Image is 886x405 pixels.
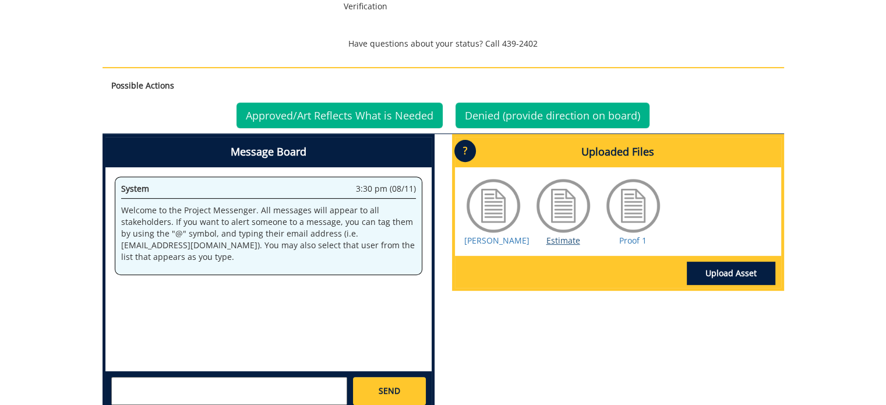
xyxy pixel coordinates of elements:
[455,137,781,167] h4: Uploaded Files
[464,235,530,246] a: [PERSON_NAME]
[103,38,784,50] p: Have questions about your status? Call 439-2402
[105,137,432,167] h4: Message Board
[454,140,476,162] p: ?
[236,103,443,128] a: Approved/Art Reflects What is Needed
[687,262,775,285] a: Upload Asset
[111,377,347,405] textarea: messageToSend
[356,183,416,195] span: 3:30 pm (08/11)
[456,103,650,128] a: Denied (provide direction on board)
[546,235,580,246] a: Estimate
[619,235,647,246] a: Proof 1
[121,183,149,194] span: System
[379,385,400,397] span: SEND
[111,80,174,91] strong: Possible Actions
[121,205,416,263] p: Welcome to the Project Messenger. All messages will appear to all stakeholders. If you want to al...
[353,377,425,405] a: SEND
